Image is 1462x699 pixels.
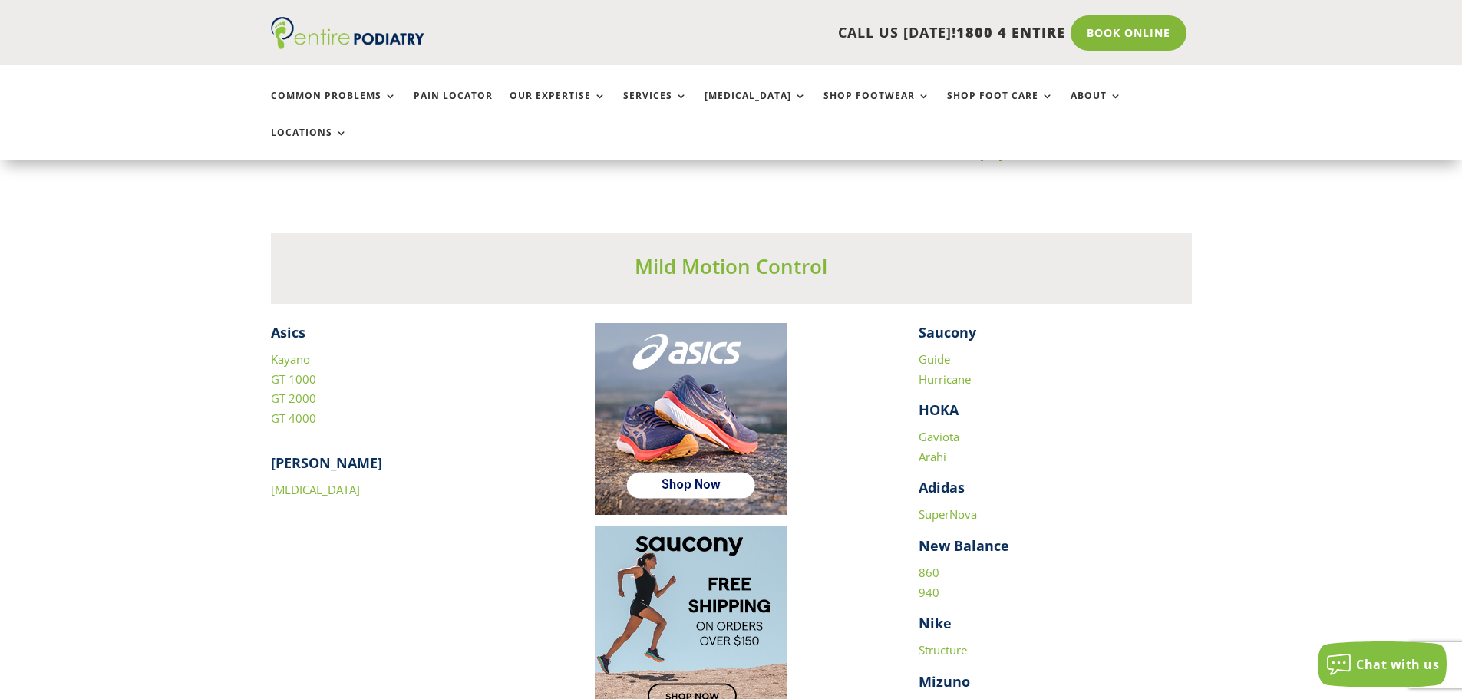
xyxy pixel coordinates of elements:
a: Structure [919,642,967,658]
a: Pain Locator [414,91,493,124]
a: Locations [271,127,348,160]
a: SuperNova [919,506,977,522]
h3: Mild Motion Control [271,252,1192,288]
button: Chat with us [1318,641,1447,687]
strong: Adidas [919,478,965,496]
strong: Nike [919,614,952,632]
a: Arahi [919,449,946,464]
a: Shop Footwear [823,91,930,124]
a: Book Online [1071,15,1186,51]
strong: HOKA [919,401,959,419]
a: GT 2000 [271,391,316,406]
strong: Mizuno [919,672,970,691]
a: [MEDICAL_DATA] [705,91,807,124]
a: Gaviota [919,429,959,444]
a: Common Problems [271,91,397,124]
a: GT 4000 [271,410,316,426]
a: Kayano [271,351,310,367]
a: GT 1000 [271,371,316,387]
a: Services [623,91,688,124]
a: Shop Foot Care [947,91,1054,124]
a: Entire Podiatry [271,37,424,52]
a: [MEDICAL_DATA] [271,482,360,497]
a: Our Expertise [510,91,606,124]
a: Hurricane [919,371,971,387]
a: 860 [919,565,939,580]
strong: [PERSON_NAME] [271,453,382,472]
strong: Saucony [919,323,976,341]
a: About [1071,91,1122,124]
a: Guide [919,351,950,367]
span: 1800 4 ENTIRE [956,23,1065,41]
strong: Asics [271,323,305,341]
strong: New Balance [919,536,1009,555]
p: CALL US [DATE]! [483,23,1065,43]
img: logo (1) [271,17,424,49]
span: Chat with us [1356,656,1439,673]
a: 940 [919,585,939,600]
